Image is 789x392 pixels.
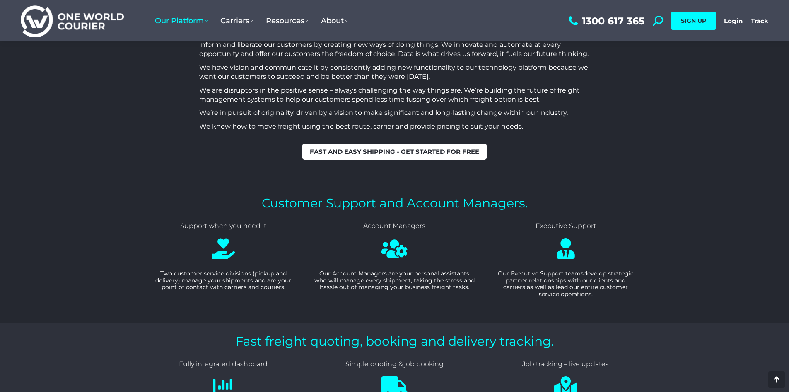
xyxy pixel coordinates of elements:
a: Carriers [214,8,260,34]
a: Login [724,17,743,25]
h4: Fully integrated dashboard [142,360,305,368]
a: 1300 617 365 [567,16,644,26]
span: Carriers [220,16,253,25]
h4: Simple quoting & job booking [313,360,476,368]
a: SIGN UP [671,12,716,30]
a: About [315,8,354,34]
a: Resources [260,8,315,34]
p: Our Executive Support teams [497,270,635,298]
h4: Customer Support and Account Managers. [138,197,651,209]
p: Two customer service divisions (pickup and delivery) manage your shipments and are your point of ... [154,270,292,291]
span: develop strategic partner relationships with our clients and carriers as well as lead our entire ... [503,270,634,298]
span: Our Platform [155,16,208,25]
h4: Support when you need it [142,222,305,230]
p: We are disruptors in the positive sense – always challenging the way things are. We’re building t... [199,86,589,105]
h4: Account Managers [313,222,476,230]
p: We know how to move freight using the best route, carrier and provide pricing to suit your needs. [199,122,589,131]
span: SIGN UP [681,17,706,24]
h4: Job tracking – live updates [484,360,647,368]
span: About [321,16,348,25]
h4: Executive Support [484,222,647,230]
p: We’re in pursuit of originality, driven by a vision to make significant and long-lasting change w... [199,108,589,117]
span: Resources [266,16,309,25]
a: Track [751,17,768,25]
p: Our Account Managers are your personal assistants who will manage every shipment, taking the stre... [313,270,476,291]
span: Fast and easy shipping - get started for free [310,149,479,155]
p: As original thinkers with a wild imagination and passion we see potential and opportunity everywh... [199,31,589,59]
a: Fast and easy shipping - get started for free [302,144,487,160]
p: We have vision and communicate it by consistently adding new functionality to our technology plat... [199,63,589,82]
a: Our Platform [149,8,214,34]
img: One World Courier [21,4,124,38]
